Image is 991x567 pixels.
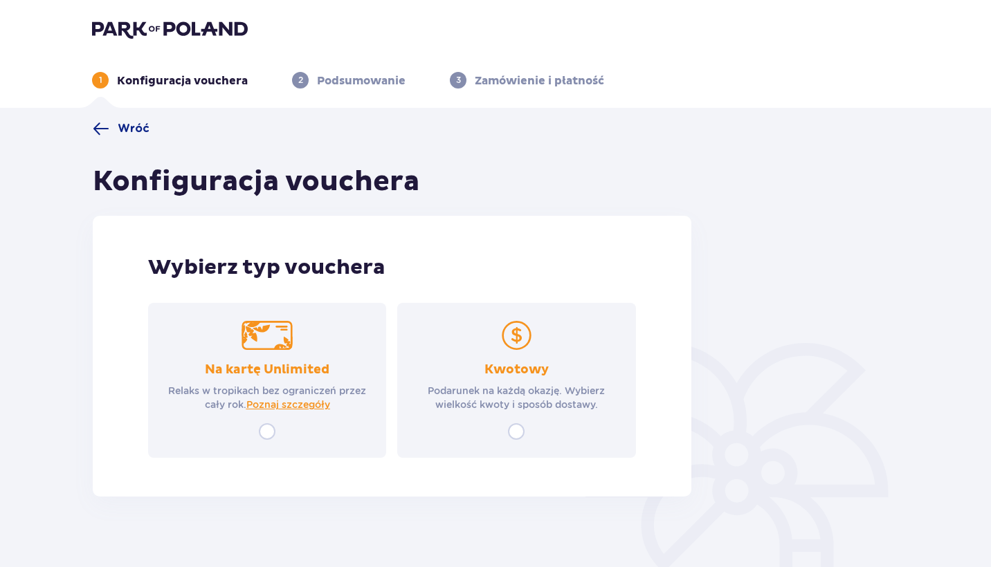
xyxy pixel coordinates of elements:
[93,120,149,137] a: Wróć
[205,362,329,378] p: Na kartę Unlimited
[298,74,303,86] p: 2
[99,74,102,86] p: 1
[317,73,406,89] p: Podsumowanie
[246,398,330,411] a: Poznaj szczegóły
[93,165,419,199] h1: Konfiguracja vouchera
[92,19,248,39] img: Park of Poland logo
[161,384,374,411] p: Relaks w tropikach bez ograniczeń przez cały rok.
[148,254,636,281] p: Wybierz typ vouchera
[484,362,549,378] p: Kwotowy
[410,384,623,411] p: Podarunek na każdą okazję. Wybierz wielkość kwoty i sposób dostawy.
[456,74,461,86] p: 3
[118,121,149,136] span: Wróć
[117,73,248,89] p: Konfiguracja vouchera
[475,73,604,89] p: Zamówienie i płatność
